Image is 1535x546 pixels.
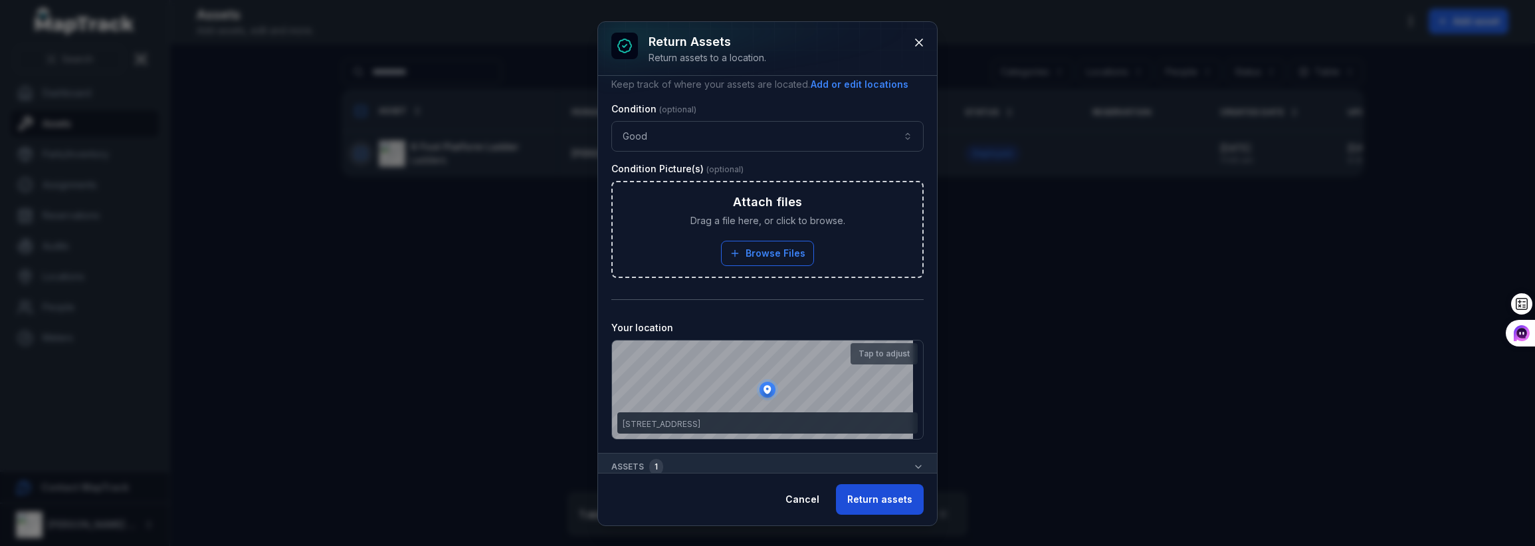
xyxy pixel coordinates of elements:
[611,121,924,152] button: Good
[810,77,909,92] button: Add or edit locations
[611,321,673,335] label: Your location
[611,162,744,176] label: Condition Picture(s)
[611,102,696,116] label: Condition
[611,77,924,92] p: Keep track of where your assets are located.
[649,33,766,51] h3: Return assets
[774,484,831,515] button: Cancel
[649,459,663,475] div: 1
[690,214,845,227] span: Drag a file here, or click to browse.
[649,51,766,65] div: Return assets to a location.
[859,348,910,359] strong: Tap to adjust
[611,459,663,475] span: Assets
[598,454,937,480] button: Assets1
[733,193,802,211] h3: Attach files
[623,419,700,429] span: [STREET_ADDRESS]
[612,341,913,439] canvas: Map
[721,241,814,266] button: Browse Files
[836,484,924,515] button: Return assets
